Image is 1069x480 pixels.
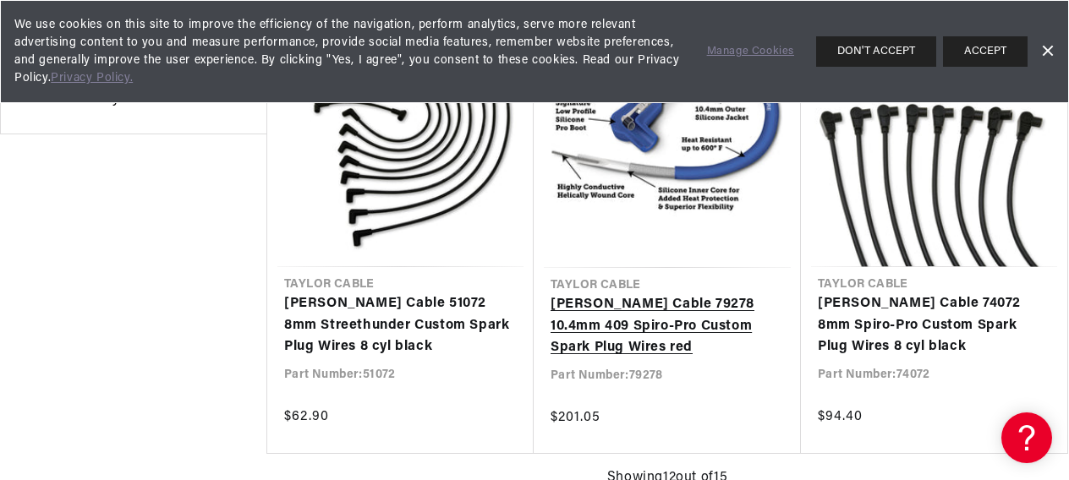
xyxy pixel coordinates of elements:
button: DON'T ACCEPT [816,36,936,67]
button: ACCEPT [943,36,1028,67]
a: [PERSON_NAME] Cable 51072 8mm Streethunder Custom Spark Plug Wires 8 cyl black [284,293,517,358]
a: [PERSON_NAME] Cable 74072 8mm Spiro-Pro Custom Spark Plug Wires 8 cyl black [818,293,1050,358]
a: [PERSON_NAME] Cable 79278 10.4mm 409 Spiro-Pro Custom Spark Plug Wires red [551,294,784,359]
a: Privacy Policy. [51,72,133,85]
a: Manage Cookies [707,43,794,61]
a: Dismiss Banner [1034,39,1060,64]
span: We use cookies on this site to improve the efficiency of the navigation, perform analytics, serve... [14,16,683,87]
